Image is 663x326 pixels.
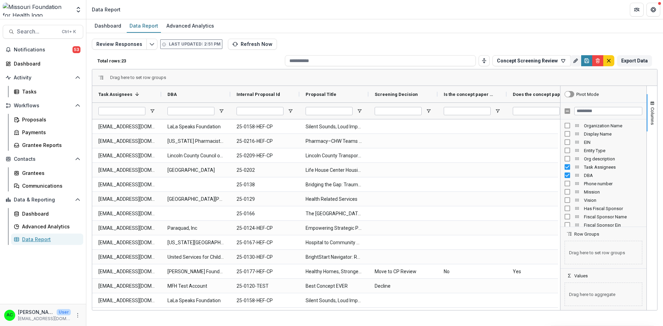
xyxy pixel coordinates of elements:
a: Advanced Analytics [11,221,83,232]
div: Advanced Analytics [22,223,78,230]
div: Organization Name Column [560,121,646,130]
button: Save [581,55,592,66]
a: Grantee Reports [11,139,83,151]
span: Pharmacy–CHW Teams Advancing Health Equity for Patients with [MEDICAL_DATA] through Continuous Gl... [306,134,362,148]
button: Open entity switcher [74,3,83,17]
div: Communications [22,182,78,189]
div: Org description Column [560,155,646,163]
span: Drag here to set row groups [110,75,166,80]
div: Task Assignees Column [560,163,646,171]
input: Internal Proposal Id Filter Input [237,107,284,115]
button: Get Help [646,3,660,17]
button: Refresh Now [228,39,277,50]
span: Silent Sounds, Loud Impact: Advancing Brain Health Equity Through Community-Based Prevention [306,294,362,308]
button: Open Filter Menu [495,108,500,114]
span: Empowering Strategic Partnerships to Advocate for Common Issues of Concern [306,221,362,235]
span: [EMAIL_ADDRESS][DOMAIN_NAME] [98,265,155,279]
span: [US_STATE][GEOGRAPHIC_DATA] [167,236,224,250]
span: Yes [513,265,569,279]
span: [EMAIL_ADDRESS][DOMAIN_NAME] [98,279,155,293]
span: 25-0209-HEF-CP [237,149,293,163]
span: Organization Name [584,123,642,128]
button: Delete [592,55,603,66]
input: Filter Columns Input [574,107,642,115]
span: Entity Type [584,148,642,153]
nav: breadcrumb [89,4,123,14]
span: [GEOGRAPHIC_DATA] [167,163,224,177]
span: Task Assignees [98,92,132,97]
span: Search... [17,28,58,35]
p: Total rows: 23 [97,58,282,63]
span: The [GEOGRAPHIC_DATA] Soil and Water Conservation District Pilot Program [306,207,362,221]
span: [GEOGRAPHIC_DATA][PERSON_NAME] [167,192,224,206]
button: Open Data & Reporting [3,194,83,205]
button: Open Filter Menu [150,108,155,114]
div: Alyssa Curran [7,313,13,317]
a: Grantees [11,167,83,179]
span: Data & Reporting [14,197,72,203]
a: Dashboard [11,208,83,219]
span: Row Groups [574,231,599,237]
span: Drag here to aggregate [565,283,642,306]
div: Data Report [92,6,121,13]
button: Search... [3,25,83,39]
span: Fiscal Sponsor Name [584,214,642,219]
a: Payments [11,127,83,138]
span: [EMAIL_ADDRESS][DOMAIN_NAME] [98,178,155,192]
span: 53 [73,46,80,53]
span: Columns [650,107,655,125]
span: Screening Decision [375,92,418,97]
button: Open Filter Menu [219,108,224,114]
span: Is the concept paper related to an SI broadly? [444,92,495,97]
span: [EMAIL_ADDRESS][DOMAIN_NAME] [98,134,155,148]
button: Rename [570,55,581,66]
div: Mission Column [560,188,646,196]
p: [EMAIL_ADDRESS][DOMAIN_NAME] [18,316,71,322]
a: Data Report [11,234,83,245]
div: Display Name Column [560,130,646,138]
button: Export Data [617,55,652,66]
span: Does the concept paper have at least one of the systems change approaches we are focusing on (or ... [513,92,564,97]
span: DBA [584,173,642,178]
button: Open Activity [3,72,83,83]
span: [EMAIL_ADDRESS][DOMAIN_NAME] [98,250,155,264]
img: Missouri Foundation for Health logo [3,3,71,17]
a: Dashboard [92,19,124,33]
div: Has Fiscal Sponsor Column [560,204,646,213]
span: Health Related Services [306,192,362,206]
div: Dashboard [92,21,124,31]
span: Life House Center Housing Program - Health Equity Fund [306,163,362,177]
a: Dashboard [3,58,83,69]
div: Row Groups [110,75,166,80]
span: LaLa Speaks Foundation [167,294,224,308]
span: Fiscal Sponsor Ein [584,223,642,228]
span: Values [574,273,588,278]
button: Open Contacts [3,154,83,165]
span: Lincoln County Council on Aging [167,149,224,163]
span: Notifications [14,47,73,53]
span: LaLa Speaks Foundation [167,120,224,134]
span: [EMAIL_ADDRESS][DOMAIN_NAME] [98,163,155,177]
input: Does the concept paper have at least one of the systems change approaches we are focusing on (or ... [513,107,560,115]
span: 25-0129 [237,192,293,206]
span: 25-0130-HEF-CP [237,250,293,264]
span: Workflows [14,103,72,109]
span: Phone number [584,181,642,186]
span: 25-0167-HEF-CP [237,236,293,250]
span: [EMAIL_ADDRESS][DOMAIN_NAME] [98,294,155,308]
span: Has Fiscal Sponsor [584,206,642,211]
span: MFH Test Account [167,279,224,293]
span: 25-0124-HEF-CP [237,221,293,235]
span: Best Concept EVER [306,279,362,293]
span: Org description [584,156,642,161]
div: Dashboard [14,60,78,67]
a: Proposals [11,114,83,125]
span: No [444,265,500,279]
button: Open Filter Menu [288,108,293,114]
span: Internal Proposal Id [237,92,280,97]
button: default [603,55,614,66]
div: Fiscal Sponsor Name Column [560,213,646,221]
p: User [57,309,71,315]
button: Review Responses [92,39,147,50]
span: [EMAIL_ADDRESS][DOMAIN_NAME] [98,120,155,134]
